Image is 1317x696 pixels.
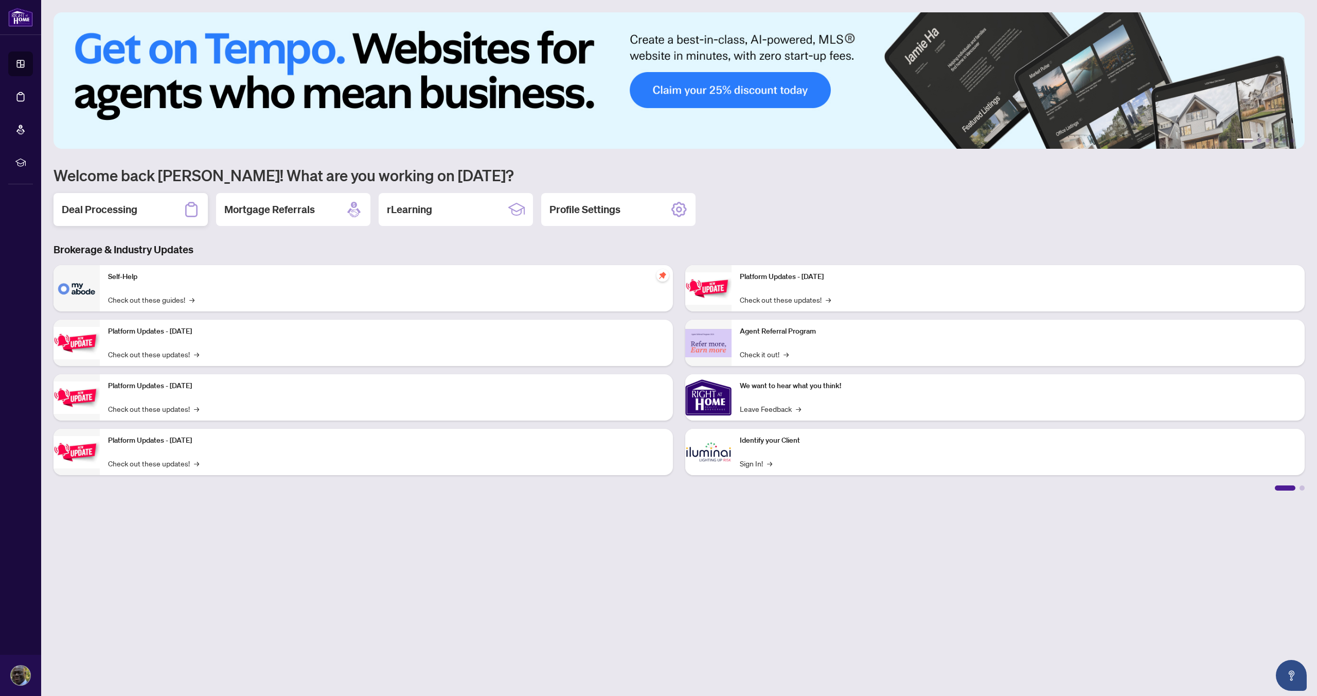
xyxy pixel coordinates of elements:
span: → [826,294,831,305]
button: 3 [1266,138,1270,143]
h1: Welcome back [PERSON_NAME]! What are you working on [DATE]? [54,165,1305,185]
a: Check out these guides!→ [108,294,194,305]
h2: rLearning [387,202,432,217]
span: → [796,403,801,414]
p: Identify your Client [740,435,1296,446]
span: → [194,349,199,360]
a: Check it out!→ [740,349,789,360]
button: 1 [1237,138,1253,143]
a: Leave Feedback→ [740,403,801,414]
img: Platform Updates - July 8, 2025 [54,436,100,468]
span: pushpin [656,269,669,282]
img: logo [8,8,33,27]
img: Slide 0 [54,12,1305,149]
span: → [784,349,789,360]
img: Identify your Client [685,429,732,475]
img: Self-Help [54,265,100,311]
button: 5 [1282,138,1286,143]
p: Platform Updates - [DATE] [108,326,665,337]
img: Platform Updates - September 16, 2025 [54,327,100,359]
button: 6 [1290,138,1294,143]
h2: Deal Processing [62,202,137,217]
img: Platform Updates - July 21, 2025 [54,381,100,414]
button: 4 [1274,138,1278,143]
span: → [194,458,199,469]
p: Platform Updates - [DATE] [108,380,665,392]
img: Agent Referral Program [685,329,732,357]
button: Open asap [1276,660,1307,691]
a: Check out these updates!→ [740,294,831,305]
span: → [194,403,199,414]
p: We want to hear what you think! [740,380,1296,392]
a: Check out these updates!→ [108,349,199,360]
h3: Brokerage & Industry Updates [54,242,1305,257]
img: We want to hear what you think! [685,374,732,421]
h2: Profile Settings [549,202,620,217]
p: Self-Help [108,271,665,283]
h2: Mortgage Referrals [224,202,315,217]
a: Check out these updates!→ [108,403,199,414]
img: Platform Updates - June 23, 2025 [685,272,732,305]
img: Profile Icon [11,666,30,685]
a: Check out these updates!→ [108,458,199,469]
p: Platform Updates - [DATE] [740,271,1296,283]
span: → [767,458,772,469]
span: → [189,294,194,305]
p: Platform Updates - [DATE] [108,435,665,446]
p: Agent Referral Program [740,326,1296,337]
a: Sign In!→ [740,458,772,469]
button: 2 [1257,138,1261,143]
